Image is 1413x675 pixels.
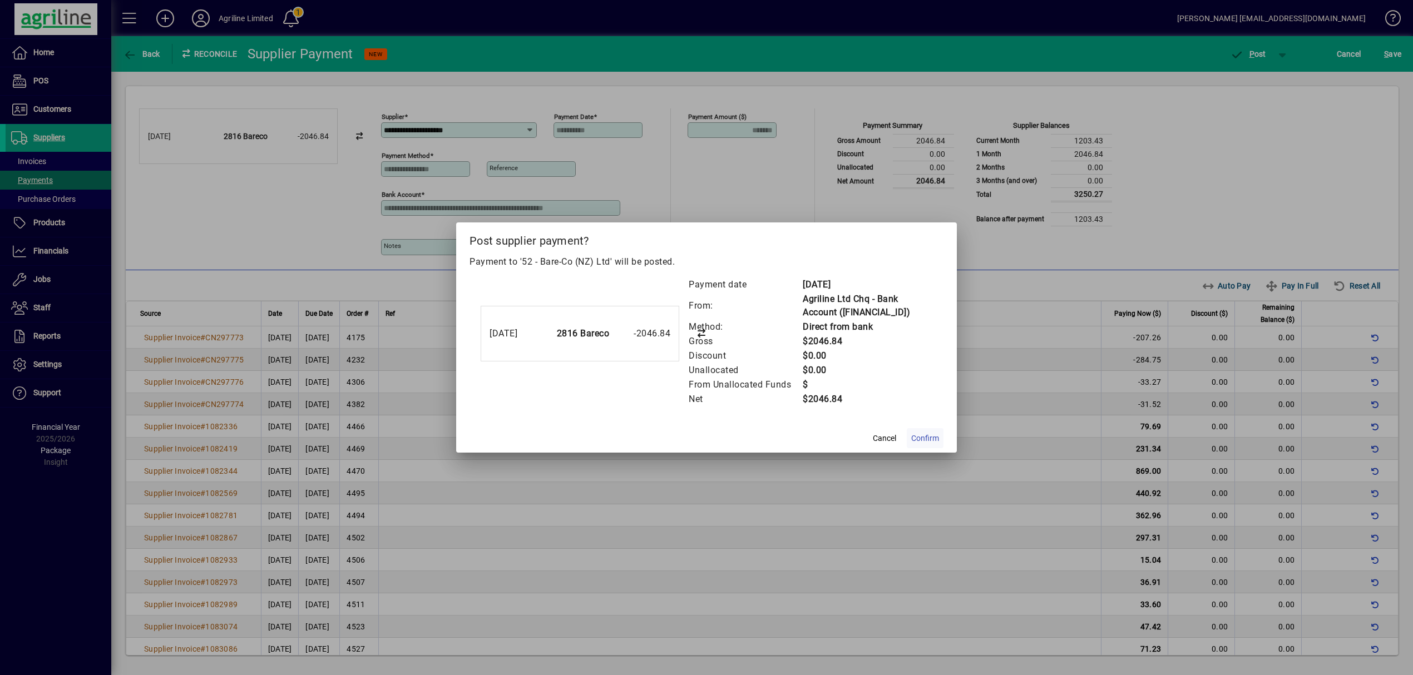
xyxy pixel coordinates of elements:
[802,334,932,349] td: $2046.84
[688,334,802,349] td: Gross
[802,363,932,378] td: $0.00
[802,392,932,406] td: $2046.84
[802,378,932,392] td: $
[456,222,957,255] h2: Post supplier payment?
[802,320,932,334] td: Direct from bank
[688,277,802,292] td: Payment date
[688,320,802,334] td: Method:
[688,378,802,392] td: From Unallocated Funds
[802,277,932,292] td: [DATE]
[688,392,802,406] td: Net
[688,292,802,320] td: From:
[557,328,610,339] strong: 2816 Bareco
[615,327,670,340] div: -2046.84
[470,255,943,269] p: Payment to '52 - Bare-Co (NZ) Ltd' will be posted.
[911,433,939,444] span: Confirm
[867,428,902,448] button: Cancel
[490,327,534,340] div: [DATE]
[907,428,943,448] button: Confirm
[688,349,802,363] td: Discount
[873,433,896,444] span: Cancel
[802,292,932,320] td: Agriline Ltd Chq - Bank Account ([FINANCIAL_ID])
[688,363,802,378] td: Unallocated
[802,349,932,363] td: $0.00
